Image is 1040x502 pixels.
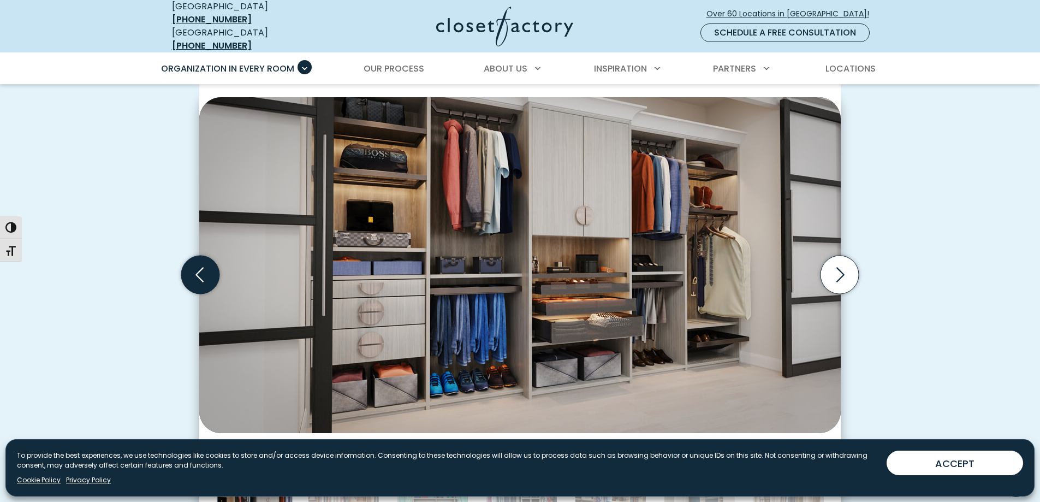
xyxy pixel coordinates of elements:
[825,62,876,75] span: Locations
[594,62,647,75] span: Inspiration
[364,62,424,75] span: Our Process
[700,23,870,42] a: Schedule a Free Consultation
[17,451,878,470] p: To provide the best experiences, we use technologies like cookies to store and/or access device i...
[153,54,887,84] nav: Primary Menu
[172,39,252,52] a: [PHONE_NUMBER]
[172,13,252,26] a: [PHONE_NUMBER]
[887,451,1023,475] button: ACCEPT
[172,26,330,52] div: [GEOGRAPHIC_DATA]
[199,97,841,433] img: Custom reach-in closet with pant hangers, custom cabinets and drawers
[706,4,878,23] a: Over 60 Locations in [GEOGRAPHIC_DATA]!
[816,251,863,298] button: Next slide
[17,475,61,485] a: Cookie Policy
[66,475,111,485] a: Privacy Policy
[484,62,527,75] span: About Us
[177,251,224,298] button: Previous slide
[713,62,756,75] span: Partners
[199,433,841,453] figcaption: Pull-out pant racks, deep drawers, valet rods, and open shelving in Skye melamine with contrastin...
[706,8,878,20] span: Over 60 Locations in [GEOGRAPHIC_DATA]!
[436,7,573,46] img: Closet Factory Logo
[161,62,294,75] span: Organization in Every Room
